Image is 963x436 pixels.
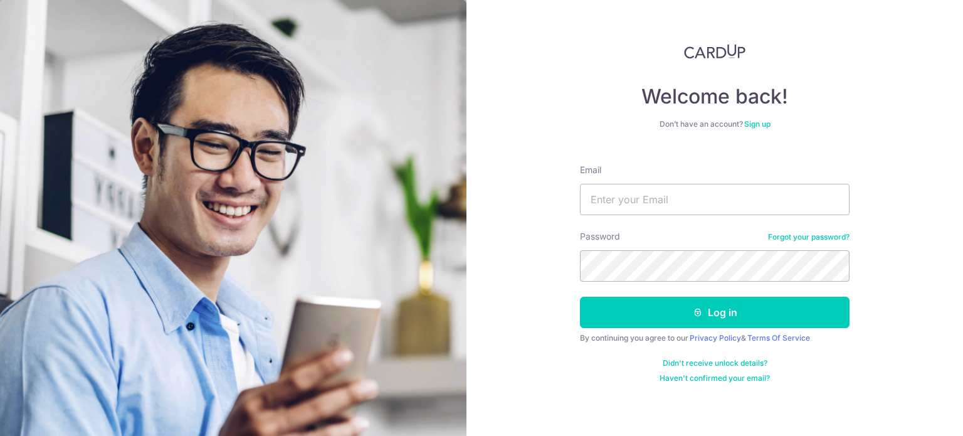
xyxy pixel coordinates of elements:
[660,373,770,383] a: Haven't confirmed your email?
[580,164,601,176] label: Email
[690,333,741,343] a: Privacy Policy
[580,184,850,215] input: Enter your Email
[768,232,850,242] a: Forgot your password?
[580,333,850,343] div: By continuing you agree to our &
[747,333,810,343] a: Terms Of Service
[580,84,850,109] h4: Welcome back!
[684,44,745,59] img: CardUp Logo
[744,119,771,129] a: Sign up
[663,358,767,368] a: Didn't receive unlock details?
[580,230,620,243] label: Password
[580,119,850,129] div: Don’t have an account?
[580,297,850,328] button: Log in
